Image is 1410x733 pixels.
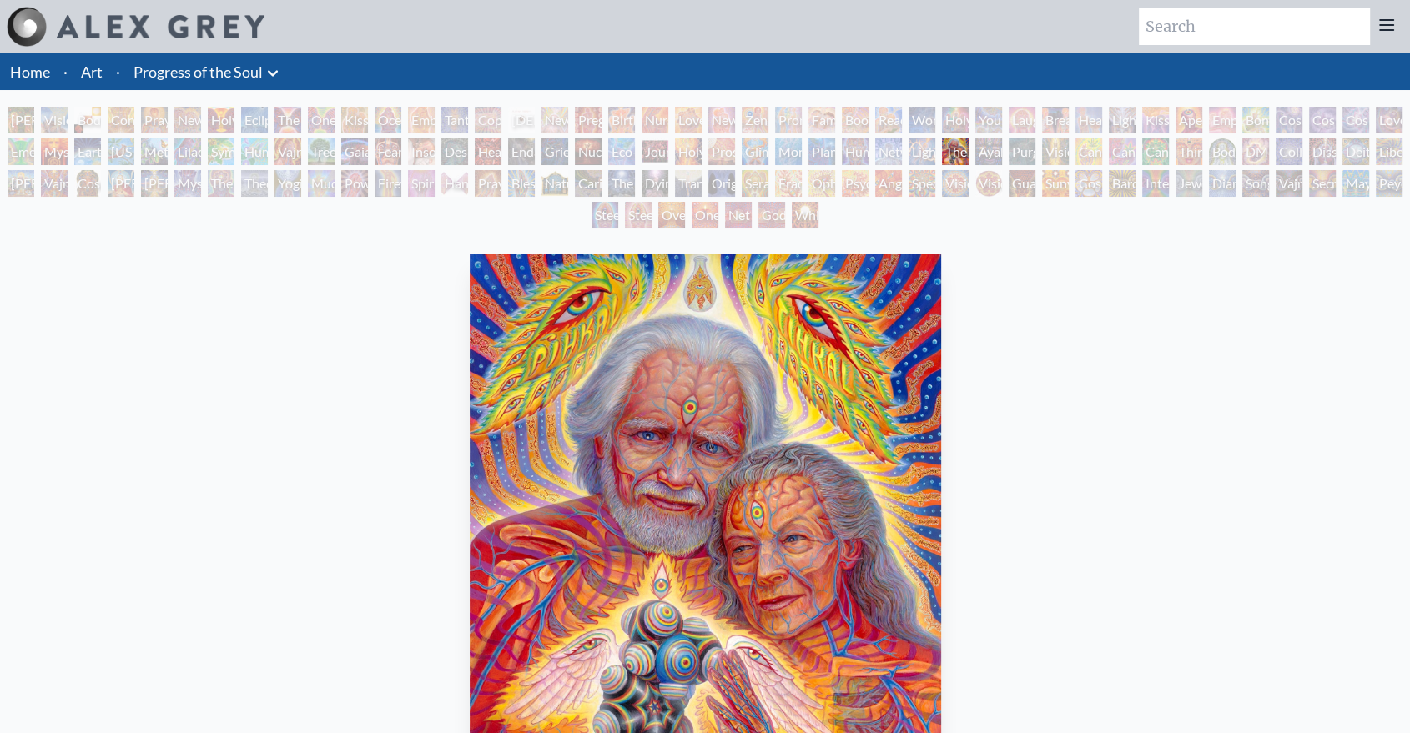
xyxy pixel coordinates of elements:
a: Art [81,60,103,83]
div: Dissectional Art for Tool's Lateralus CD [1309,138,1336,165]
div: Love Circuit [675,107,702,133]
div: Wonder [909,107,935,133]
div: Laughing Man [1009,107,1035,133]
div: Purging [1009,138,1035,165]
div: Interbeing [1142,170,1169,197]
div: Human Geometry [842,138,869,165]
div: Firewalking [375,170,401,197]
div: Earth Energies [74,138,101,165]
div: Ocean of Love Bliss [375,107,401,133]
div: Steeplehead 1 [592,202,618,228]
div: Cosmic Artist [1309,107,1336,133]
div: The Soul Finds It's Way [608,170,635,197]
div: Lightweaver [1109,107,1136,133]
div: Third Eye Tears of Joy [1176,138,1202,165]
div: Aperture [1176,107,1202,133]
div: Vision Tree [1042,138,1069,165]
div: Collective Vision [1276,138,1302,165]
div: Bardo Being [1109,170,1136,197]
li: · [57,53,74,90]
div: Pregnancy [575,107,602,133]
div: Metamorphosis [141,138,168,165]
div: Holy Family [942,107,969,133]
div: Zena Lotus [742,107,768,133]
div: Gaia [341,138,368,165]
div: Bond [1242,107,1269,133]
div: [PERSON_NAME] [108,170,134,197]
div: Hands that See [441,170,468,197]
div: Nursing [642,107,668,133]
div: Young & Old [975,107,1002,133]
div: Mystic Eye [174,170,201,197]
div: Song of Vajra Being [1242,170,1269,197]
div: Birth [608,107,635,133]
div: Peyote Being [1376,170,1402,197]
div: Endarkenment [508,138,535,165]
div: Nuclear Crucifixion [575,138,602,165]
div: Humming Bird [241,138,268,165]
div: Vajra Horse [274,138,301,165]
div: Sunyata [1042,170,1069,197]
div: Body/Mind as a Vibratory Field of Energy [1209,138,1236,165]
div: Seraphic Transport Docking on the Third Eye [742,170,768,197]
div: Despair [441,138,468,165]
input: Search [1139,8,1370,45]
div: [PERSON_NAME] [8,170,34,197]
div: Transfiguration [675,170,702,197]
div: Nature of Mind [541,170,568,197]
div: Breathing [1042,107,1069,133]
div: Mysteriosa 2 [41,138,68,165]
div: The Kiss [274,107,301,133]
div: Ayahuasca Visitation [975,138,1002,165]
div: [US_STATE] Song [108,138,134,165]
div: Planetary Prayers [808,138,835,165]
div: Oversoul [658,202,685,228]
div: Cosmic [DEMOGRAPHIC_DATA] [74,170,101,197]
div: Promise [775,107,802,133]
div: Cannabis Mudra [1075,138,1102,165]
div: Networks [875,138,902,165]
div: Holy Fire [675,138,702,165]
div: Cosmic Creativity [1276,107,1302,133]
div: [DEMOGRAPHIC_DATA] Embryo [508,107,535,133]
div: Symbiosis: Gall Wasp & Oak Tree [208,138,234,165]
div: Diamond Being [1209,170,1236,197]
div: Caring [575,170,602,197]
div: Cosmic Elf [1075,170,1102,197]
div: Vajra Being [1276,170,1302,197]
div: The Seer [208,170,234,197]
div: Visionary Origin of Language [41,107,68,133]
div: Reading [875,107,902,133]
div: Contemplation [108,107,134,133]
a: Progress of the Soul [133,60,263,83]
div: The Shulgins and their Alchemical Angels [942,138,969,165]
div: Emerald Grail [8,138,34,165]
div: Monochord [775,138,802,165]
div: Eclipse [241,107,268,133]
div: Dying [642,170,668,197]
li: · [109,53,127,90]
div: Kiss of the [MEDICAL_DATA] [1142,107,1169,133]
div: Love is a Cosmic Force [1376,107,1402,133]
div: Blessing Hand [508,170,535,197]
div: Newborn [541,107,568,133]
div: Family [808,107,835,133]
div: Headache [475,138,501,165]
div: Yogi & the Möbius Sphere [274,170,301,197]
a: Home [10,63,50,81]
div: Empowerment [1209,107,1236,133]
div: Mudra [308,170,335,197]
div: Cosmic Lovers [1342,107,1369,133]
div: Steeplehead 2 [625,202,652,228]
div: Original Face [708,170,735,197]
div: Embracing [408,107,435,133]
div: Eco-Atlas [608,138,635,165]
div: Fear [375,138,401,165]
div: [PERSON_NAME] [141,170,168,197]
div: Godself [758,202,785,228]
div: Theologue [241,170,268,197]
div: DMT - The Spirit Molecule [1242,138,1269,165]
div: New Family [708,107,735,133]
div: Kissing [341,107,368,133]
div: Liberation Through Seeing [1376,138,1402,165]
